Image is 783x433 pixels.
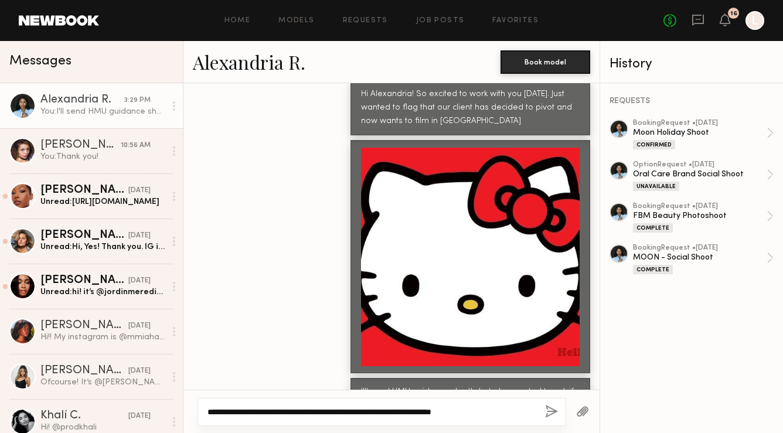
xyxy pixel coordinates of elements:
[40,377,165,388] div: Ofcourse! It’s @[PERSON_NAME].[PERSON_NAME] :)
[128,185,151,196] div: [DATE]
[610,57,774,71] div: History
[224,17,251,25] a: Home
[745,11,764,30] a: L
[40,410,128,422] div: Khalí C.
[633,161,767,169] div: option Request • [DATE]
[501,56,590,66] a: Book model
[361,386,580,426] div: I'll send HMU guidance shortly but also wanted to ask if you would have time to get a manicure? W...
[361,88,580,128] div: Hi Alexandria! So excited to work with you [DATE]. Just wanted to flag that our client has decide...
[128,411,151,422] div: [DATE]
[633,161,774,191] a: optionRequest •[DATE]Oral Care Brand Social ShootUnavailable
[278,17,314,25] a: Models
[40,230,128,241] div: [PERSON_NAME]
[633,265,673,274] div: Complete
[633,140,675,149] div: Confirmed
[633,252,767,263] div: MOON - Social Shoot
[633,203,774,233] a: bookingRequest •[DATE]FBM Beauty PhotoshootComplete
[124,95,151,106] div: 3:29 PM
[40,151,165,162] div: You: Thank you!
[633,120,767,127] div: booking Request • [DATE]
[9,54,72,68] span: Messages
[40,185,128,196] div: [PERSON_NAME]
[128,366,151,377] div: [DATE]
[40,196,165,207] div: Unread: [URL][DOMAIN_NAME]
[633,120,774,149] a: bookingRequest •[DATE]Moon Holiday ShootConfirmed
[40,422,165,433] div: Hi! @prodkhali
[128,321,151,332] div: [DATE]
[40,287,165,298] div: Unread: hi! it’s @jordinmeredith 🤍
[610,97,774,105] div: REQUESTS
[121,140,151,151] div: 10:56 AM
[40,241,165,253] div: Unread: Hi, Yes! Thank you. IG is: @[PERSON_NAME] or you can copy and paste my link: [URL][DOMAIN...
[633,210,767,221] div: FBM Beauty Photoshoot
[633,182,679,191] div: Unavailable
[128,230,151,241] div: [DATE]
[633,127,767,138] div: Moon Holiday Shoot
[40,139,121,151] div: [PERSON_NAME]
[633,203,767,210] div: booking Request • [DATE]
[40,320,128,332] div: [PERSON_NAME]
[730,11,737,17] div: 16
[40,332,165,343] div: Hi!! My instagram is @mmiahannahh
[633,223,673,233] div: Complete
[633,244,774,274] a: bookingRequest •[DATE]MOON - Social ShootComplete
[40,275,128,287] div: [PERSON_NAME]
[633,169,767,180] div: Oral Care Brand Social Shoot
[128,275,151,287] div: [DATE]
[633,244,767,252] div: booking Request • [DATE]
[40,94,124,106] div: Alexandria R.
[492,17,539,25] a: Favorites
[40,365,128,377] div: [PERSON_NAME]
[416,17,465,25] a: Job Posts
[40,106,165,117] div: You: I'll send HMU guidance shortly but also wanted to ask if you would have time to get a manicu...
[193,49,305,74] a: Alexandria R.
[343,17,388,25] a: Requests
[501,50,590,74] button: Book model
